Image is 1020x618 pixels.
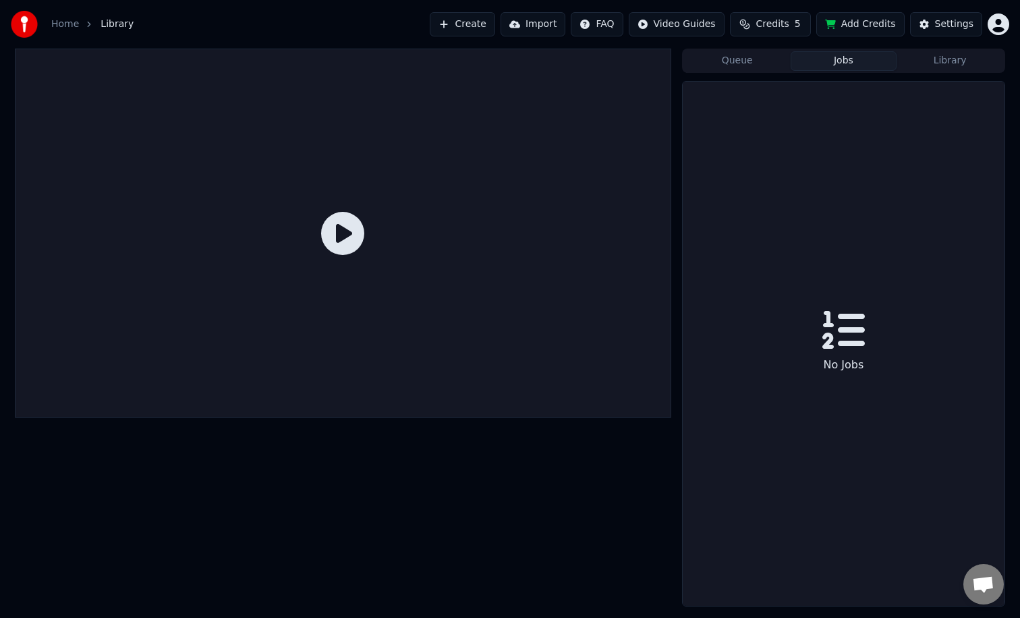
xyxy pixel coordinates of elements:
button: Settings [910,12,982,36]
button: Jobs [791,51,897,71]
button: Library [897,51,1003,71]
button: Video Guides [629,12,725,36]
button: Credits5 [730,12,811,36]
button: FAQ [571,12,623,36]
span: 5 [795,18,801,31]
div: Open chat [963,564,1004,605]
span: Credits [756,18,789,31]
a: Home [51,18,79,31]
button: Queue [684,51,791,71]
div: Settings [935,18,973,31]
button: Import [501,12,565,36]
span: Library [101,18,134,31]
nav: breadcrumb [51,18,134,31]
img: youka [11,11,38,38]
button: Create [430,12,495,36]
div: No Jobs [818,352,870,378]
button: Add Credits [816,12,905,36]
